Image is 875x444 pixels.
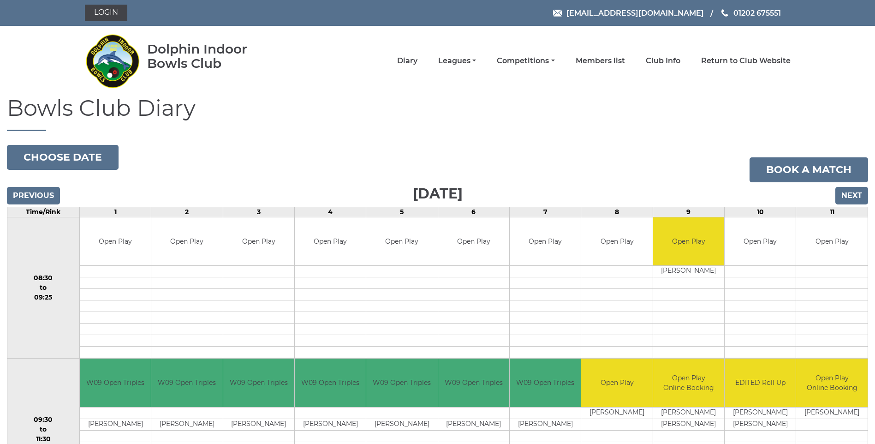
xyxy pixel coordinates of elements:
[653,419,724,430] td: [PERSON_NAME]
[7,217,80,359] td: 08:30 to 09:25
[510,359,581,407] td: W09 Open Triples
[581,407,652,419] td: [PERSON_NAME]
[796,207,868,217] td: 11
[438,217,509,266] td: Open Play
[721,9,728,17] img: Phone us
[576,56,625,66] a: Members list
[733,8,781,17] span: 01202 675551
[796,359,868,407] td: Open Play Online Booking
[725,217,796,266] td: Open Play
[223,207,294,217] td: 3
[701,56,791,66] a: Return to Club Website
[720,7,781,19] a: Phone us 01202 675551
[725,359,796,407] td: EDITED Roll Up
[510,419,581,430] td: [PERSON_NAME]
[725,207,796,217] td: 10
[653,207,724,217] td: 9
[646,56,680,66] a: Club Info
[7,145,119,170] button: Choose date
[147,42,277,71] div: Dolphin Indoor Bowls Club
[796,217,868,266] td: Open Play
[438,419,509,430] td: [PERSON_NAME]
[553,10,562,17] img: Email
[653,359,724,407] td: Open Play Online Booking
[510,207,581,217] td: 7
[151,207,223,217] td: 2
[725,419,796,430] td: [PERSON_NAME]
[151,419,222,430] td: [PERSON_NAME]
[366,217,437,266] td: Open Play
[653,407,724,419] td: [PERSON_NAME]
[653,266,724,277] td: [PERSON_NAME]
[151,217,222,266] td: Open Play
[510,217,581,266] td: Open Play
[79,207,151,217] td: 1
[581,217,652,266] td: Open Play
[7,207,80,217] td: Time/Rink
[7,96,868,131] h1: Bowls Club Diary
[295,217,366,266] td: Open Play
[366,419,437,430] td: [PERSON_NAME]
[438,359,509,407] td: W09 Open Triples
[294,207,366,217] td: 4
[85,5,127,21] a: Login
[397,56,417,66] a: Diary
[750,157,868,182] a: Book a match
[295,419,366,430] td: [PERSON_NAME]
[7,187,60,204] input: Previous
[151,359,222,407] td: W09 Open Triples
[223,359,294,407] td: W09 Open Triples
[796,407,868,419] td: [PERSON_NAME]
[497,56,554,66] a: Competitions
[366,207,438,217] td: 5
[80,217,151,266] td: Open Play
[835,187,868,204] input: Next
[295,359,366,407] td: W09 Open Triples
[80,419,151,430] td: [PERSON_NAME]
[366,359,437,407] td: W09 Open Triples
[581,207,653,217] td: 8
[438,207,509,217] td: 6
[725,407,796,419] td: [PERSON_NAME]
[653,217,724,266] td: Open Play
[553,7,704,19] a: Email [EMAIL_ADDRESS][DOMAIN_NAME]
[581,359,652,407] td: Open Play
[223,419,294,430] td: [PERSON_NAME]
[566,8,704,17] span: [EMAIL_ADDRESS][DOMAIN_NAME]
[438,56,476,66] a: Leagues
[85,29,140,93] img: Dolphin Indoor Bowls Club
[80,359,151,407] td: W09 Open Triples
[223,217,294,266] td: Open Play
